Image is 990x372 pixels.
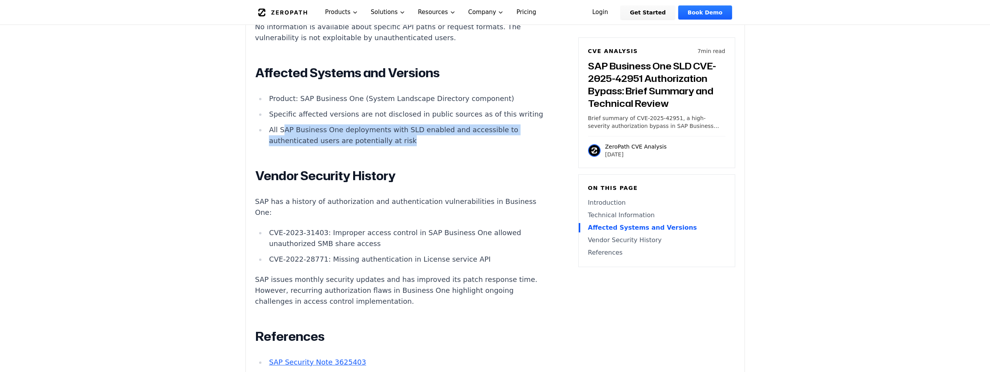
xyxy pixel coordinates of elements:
p: Brief summary of CVE-2025-42951, a high-severity authorization bypass in SAP Business One System ... [588,114,725,130]
a: Technical Information [588,211,725,220]
li: Specific affected versions are not disclosed in public sources as of this writing [266,109,546,120]
a: Get Started [620,5,675,19]
li: Product: SAP Business One (System Landscape Directory component) [266,93,546,104]
p: No information is available about specific API paths or request formats. The vulnerability is not... [255,21,546,43]
a: Affected Systems and Versions [588,223,725,232]
h2: References [255,329,546,344]
p: [DATE] [605,151,667,158]
h2: Affected Systems and Versions [255,65,546,81]
a: Vendor Security History [588,236,725,245]
a: Login [583,5,618,19]
li: CVE-2022-28771: Missing authentication in License service API [266,254,546,265]
p: ZeroPath CVE Analysis [605,143,667,151]
a: Introduction [588,198,725,207]
p: SAP has a history of authorization and authentication vulnerabilities in Business One: [255,196,546,218]
p: 7 min read [697,47,725,55]
h3: SAP Business One SLD CVE-2025-42951 Authorization Bypass: Brief Summary and Technical Review [588,60,725,110]
a: Book Demo [678,5,732,19]
h2: Vendor Security History [255,168,546,184]
a: References [588,248,725,257]
li: All SAP Business One deployments with SLD enabled and accessible to authenticated users are poten... [266,124,546,146]
li: CVE-2023-31403: Improper access control in SAP Business One allowed unauthorized SMB share access [266,227,546,249]
img: ZeroPath CVE Analysis [588,144,601,157]
p: SAP issues monthly security updates and has improved its patch response time. However, recurring ... [255,274,546,307]
h6: CVE Analysis [588,47,638,55]
a: SAP Security Note 3625403 [269,358,366,366]
h6: On this page [588,184,725,192]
